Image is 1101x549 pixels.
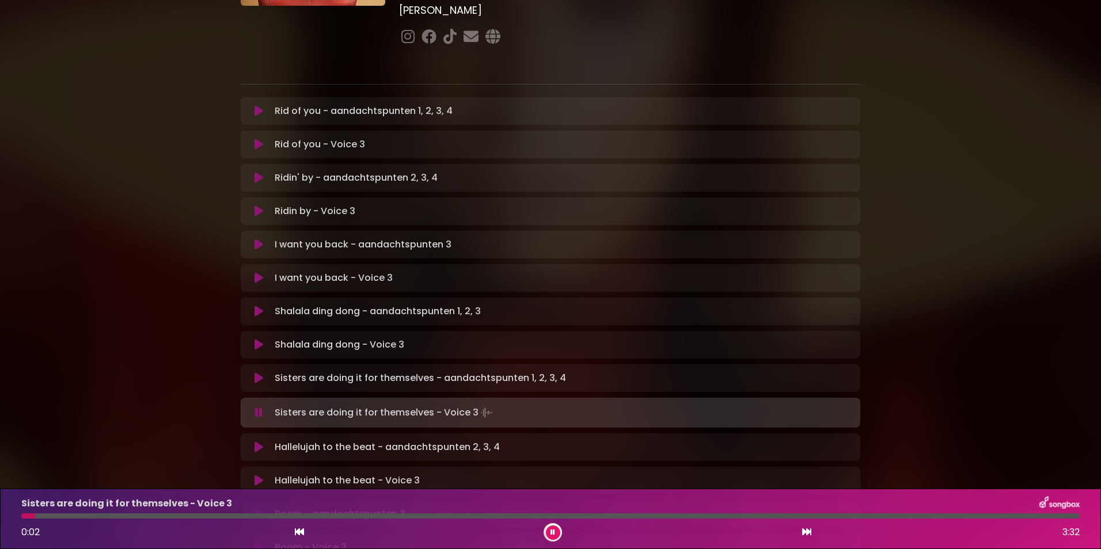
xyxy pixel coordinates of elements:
[275,204,355,218] p: Ridin by - Voice 3
[275,104,453,118] p: Rid of you - aandachtspunten 1, 2, 3, 4
[275,405,495,421] p: Sisters are doing it for themselves - Voice 3
[275,171,438,185] p: Ridin' by - aandachtspunten 2, 3, 4
[275,304,481,318] p: Shalala ding dong - aandachtspunten 1, 2, 3
[275,338,404,352] p: Shalala ding dong - Voice 3
[275,271,393,285] p: I want you back - Voice 3
[275,138,365,151] p: Rid of you - Voice 3
[275,440,500,454] p: Hallelujah to the beat - aandachtspunten 2, 3, 4
[21,497,232,510] p: Sisters are doing it for themselves - Voice 3
[275,474,420,487] p: Hallelujah to the beat - Voice 3
[275,238,451,251] p: I want you back - aandachtspunten 3
[275,371,566,385] p: Sisters are doing it for themselves - aandachtspunten 1, 2, 3, 4
[479,405,495,421] img: waveform4.gif
[1062,525,1080,539] span: 3:32
[1039,496,1080,511] img: songbox-logo-white.png
[21,525,40,539] span: 0:02
[399,4,860,17] h3: [PERSON_NAME]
